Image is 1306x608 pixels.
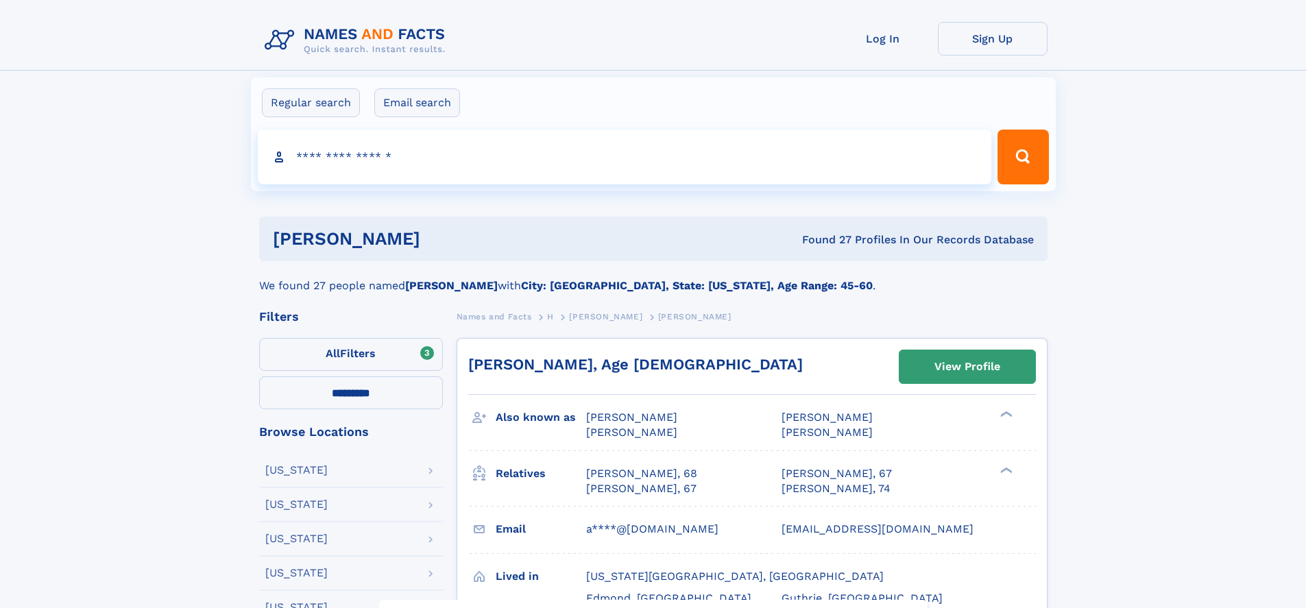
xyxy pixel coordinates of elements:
a: View Profile [899,350,1035,383]
a: [PERSON_NAME], Age [DEMOGRAPHIC_DATA] [468,356,803,373]
div: ❯ [997,410,1013,419]
div: Filters [259,311,443,323]
button: Search Button [997,130,1048,184]
h3: Email [496,518,586,541]
a: [PERSON_NAME], 74 [782,481,891,496]
label: Email search [374,88,460,117]
span: [PERSON_NAME] [782,411,873,424]
span: [PERSON_NAME] [782,426,873,439]
a: H [547,308,554,325]
label: Regular search [262,88,360,117]
b: [PERSON_NAME] [405,279,498,292]
span: H [547,312,554,321]
h3: Lived in [496,565,586,588]
input: search input [258,130,992,184]
a: [PERSON_NAME], 67 [586,481,697,496]
a: [PERSON_NAME], 68 [586,466,697,481]
div: [US_STATE] [265,568,328,579]
span: [EMAIL_ADDRESS][DOMAIN_NAME] [782,522,974,535]
a: Names and Facts [457,308,532,325]
span: Guthrie, [GEOGRAPHIC_DATA] [782,592,943,605]
h1: [PERSON_NAME] [273,230,612,247]
span: [PERSON_NAME] [569,312,642,321]
div: View Profile [934,351,1000,382]
div: Browse Locations [259,426,443,438]
div: [US_STATE] [265,499,328,510]
img: Logo Names and Facts [259,22,457,59]
div: We found 27 people named with . [259,261,1048,294]
div: Found 27 Profiles In Our Records Database [611,232,1034,247]
span: All [326,347,340,360]
b: City: [GEOGRAPHIC_DATA], State: [US_STATE], Age Range: 45-60 [521,279,873,292]
h3: Also known as [496,406,586,429]
a: [PERSON_NAME] [569,308,642,325]
a: Sign Up [938,22,1048,56]
div: [US_STATE] [265,533,328,544]
span: Edmond, [GEOGRAPHIC_DATA] [586,592,751,605]
div: [US_STATE] [265,465,328,476]
label: Filters [259,338,443,371]
h3: Relatives [496,462,586,485]
a: Log In [828,22,938,56]
div: ❯ [997,465,1013,474]
span: [PERSON_NAME] [658,312,731,321]
span: [PERSON_NAME] [586,426,677,439]
span: [PERSON_NAME] [586,411,677,424]
a: [PERSON_NAME], 67 [782,466,892,481]
span: [US_STATE][GEOGRAPHIC_DATA], [GEOGRAPHIC_DATA] [586,570,884,583]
